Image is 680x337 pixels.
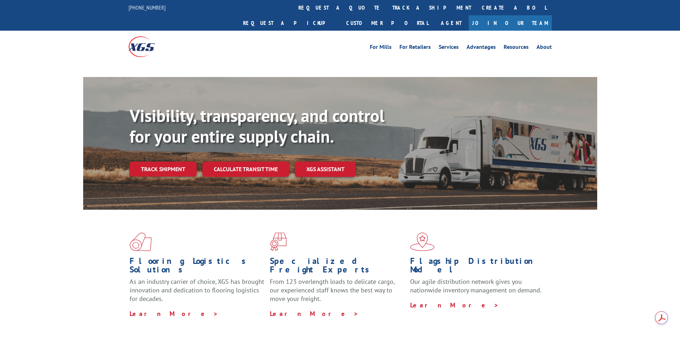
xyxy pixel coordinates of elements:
a: Advantages [467,44,496,52]
a: Learn More > [270,310,359,318]
a: XGS ASSISTANT [295,162,356,177]
a: About [537,44,552,52]
a: Join Our Team [469,15,552,31]
a: Calculate transit time [202,162,289,177]
a: [PHONE_NUMBER] [129,4,166,11]
img: xgs-icon-focused-on-flooring-red [270,233,287,251]
a: Track shipment [130,162,197,177]
a: Services [439,44,459,52]
a: Customer Portal [341,15,434,31]
a: For Retailers [399,44,431,52]
a: Resources [504,44,529,52]
h1: Flooring Logistics Solutions [130,257,265,277]
a: Learn More > [130,310,218,318]
h1: Flagship Distribution Model [410,257,545,277]
span: Our agile distribution network gives you nationwide inventory management on demand. [410,277,542,294]
b: Visibility, transparency, and control for your entire supply chain. [130,104,384,147]
a: For Mills [370,44,392,52]
p: From 123 overlength loads to delicate cargo, our experienced staff knows the best way to move you... [270,277,405,309]
a: Request a pickup [238,15,341,31]
span: As an industry carrier of choice, XGS has brought innovation and dedication to flooring logistics... [130,277,264,303]
a: Agent [434,15,469,31]
img: xgs-icon-total-supply-chain-intelligence-red [130,233,152,251]
h1: Specialized Freight Experts [270,257,405,277]
a: Learn More > [410,301,499,309]
img: xgs-icon-flagship-distribution-model-red [410,233,435,251]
